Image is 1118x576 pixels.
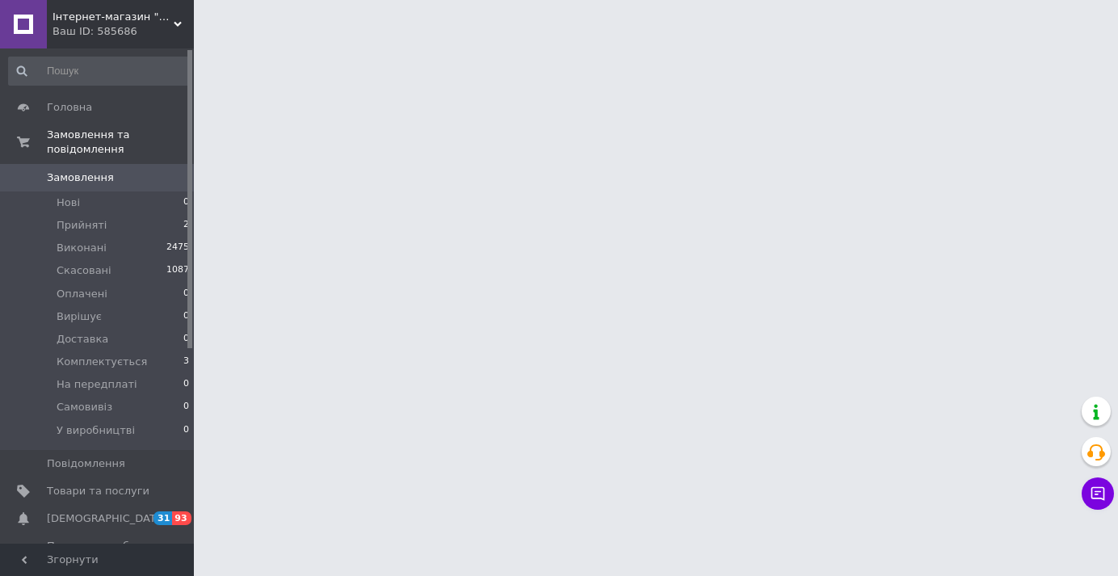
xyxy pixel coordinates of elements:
[183,332,189,347] span: 0
[166,241,189,255] span: 2475
[57,263,111,278] span: Скасовані
[47,539,149,568] span: Показники роботи компанії
[47,128,194,157] span: Замовлення та повідомлення
[183,287,189,301] span: 0
[172,511,191,525] span: 93
[57,309,102,324] span: Вирішує
[57,332,108,347] span: Доставка
[47,456,125,471] span: Повідомлення
[57,196,80,210] span: Нові
[57,377,137,392] span: На передплаті
[57,218,107,233] span: Прийняті
[1082,477,1114,510] button: Чат з покупцем
[153,511,172,525] span: 31
[183,355,189,369] span: 3
[183,196,189,210] span: 0
[183,218,189,233] span: 2
[57,400,112,414] span: Самовивіз
[47,511,166,526] span: [DEMOGRAPHIC_DATA]
[183,377,189,392] span: 0
[47,170,114,185] span: Замовлення
[166,263,189,278] span: 1087
[183,400,189,414] span: 0
[57,287,107,301] span: Оплачені
[47,484,149,498] span: Товари та послуги
[183,423,189,438] span: 0
[57,241,107,255] span: Виконані
[47,100,92,115] span: Головна
[8,57,191,86] input: Пошук
[53,10,174,24] span: Інтернет-магазин "Вітамеблі"
[183,309,189,324] span: 0
[57,423,135,438] span: У виробництві
[57,355,147,369] span: Комплектується
[53,24,194,39] div: Ваш ID: 585686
